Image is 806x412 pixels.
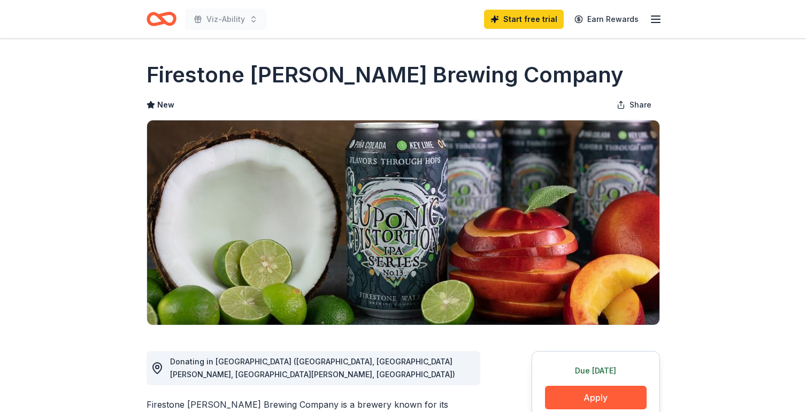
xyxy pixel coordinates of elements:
img: Image for Firestone Walker Brewing Company [147,120,659,325]
a: Earn Rewards [568,10,645,29]
span: Viz-Ability [206,13,245,26]
span: Share [630,98,651,111]
span: Donating in [GEOGRAPHIC_DATA] ([GEOGRAPHIC_DATA], [GEOGRAPHIC_DATA][PERSON_NAME], [GEOGRAPHIC_DAT... [170,357,455,379]
span: New [157,98,174,111]
button: Apply [545,386,647,409]
h1: Firestone [PERSON_NAME] Brewing Company [147,60,624,90]
button: Viz-Ability [185,9,266,30]
a: Start free trial [484,10,564,29]
button: Share [608,94,660,116]
div: Due [DATE] [545,364,647,377]
a: Home [147,6,176,32]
